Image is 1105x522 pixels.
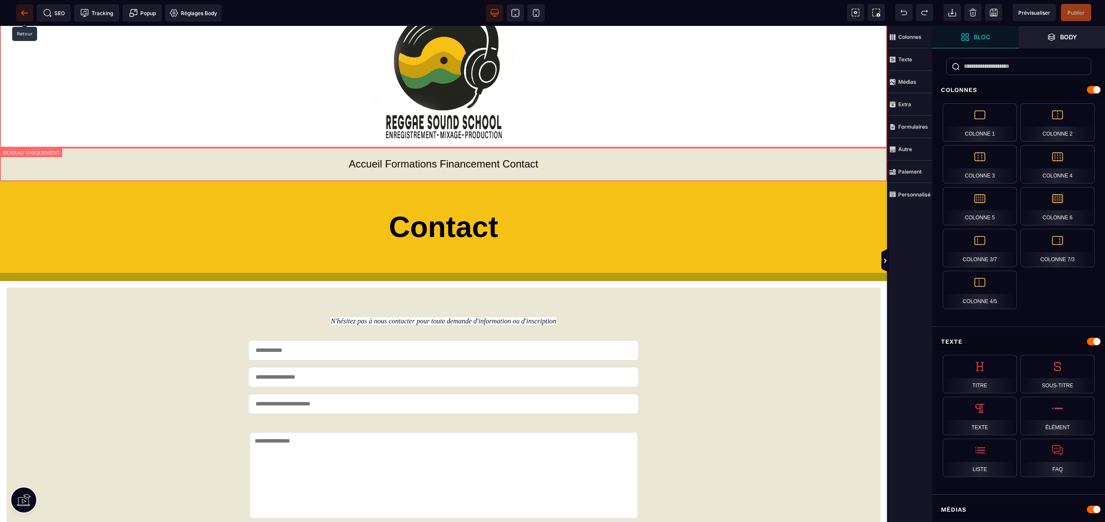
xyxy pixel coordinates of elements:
[37,4,71,22] span: Métadata SEO
[887,138,932,161] span: Autre
[932,334,1105,350] div: Texte
[385,132,437,144] a: Formations
[943,187,1017,225] div: Colonne 5
[123,4,162,22] span: Créer une alerte modale
[898,79,916,85] strong: Médias
[1019,26,1105,48] span: Ouvrir les calques
[916,4,933,21] span: Rétablir
[895,4,912,21] span: Défaire
[943,271,1017,309] div: Colonne 4/5
[129,9,156,17] span: Popup
[887,48,932,71] span: Texte
[440,132,500,144] a: Financement
[80,9,113,17] span: Tracking
[165,4,221,22] span: Favicon
[898,146,912,152] strong: Autre
[1018,9,1050,16] span: Prévisualiser
[349,132,382,144] a: Accueil
[1020,229,1095,267] div: Colonne 7/3
[1061,4,1091,21] span: Enregistrer le contenu
[527,4,545,22] span: Voir mobile
[932,82,1105,98] div: Colonnes
[1020,145,1095,183] div: Colonne 4
[932,502,1105,518] div: Médias
[1060,34,1077,40] strong: Body
[887,183,932,206] span: Personnalisé
[974,34,990,40] strong: Bloc
[898,123,928,130] strong: Formulaires
[985,4,1002,21] span: Enregistrer
[13,179,874,223] h1: Contact
[507,4,524,22] span: Voir tablette
[887,71,932,93] span: Médias
[502,132,538,144] a: Contact
[898,101,911,108] strong: Extra
[868,4,885,21] span: Capture d'écran
[932,26,1019,48] span: Ouvrir les blocs
[943,145,1017,183] div: Colonne 3
[1020,187,1095,225] div: Colonne 6
[486,4,503,22] span: Voir bureau
[887,93,932,116] span: Extra
[943,229,1017,267] div: Colonne 3/7
[1020,397,1095,435] div: Élément
[943,439,1017,477] div: Liste
[331,291,556,299] em: N'hésitez pas à nous contacter pour toute demande d'information ou d'inscription
[943,103,1017,142] div: Colonne 1
[898,168,922,175] strong: Paiement
[887,116,932,138] span: Formulaires
[943,397,1017,435] div: Texte
[887,161,932,183] span: Paiement
[170,9,217,17] span: Réglages Body
[847,4,864,21] span: Voir les composants
[898,56,912,63] strong: Texte
[1020,103,1095,142] div: Colonne 2
[16,4,33,22] span: Retour
[1020,355,1095,393] div: Sous-titre
[964,4,982,21] span: Nettoyage
[74,4,119,22] span: Code de suivi
[1020,439,1095,477] div: FAQ
[887,26,932,48] span: Colonnes
[1067,9,1085,16] span: Publier
[1013,4,1056,21] span: Aperçu
[943,355,1017,393] div: Titre
[43,9,65,17] span: SEO
[944,4,961,21] span: Importer
[898,34,922,40] strong: Colonnes
[932,248,941,274] span: Afficher les vues
[898,191,931,198] strong: Personnalisé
